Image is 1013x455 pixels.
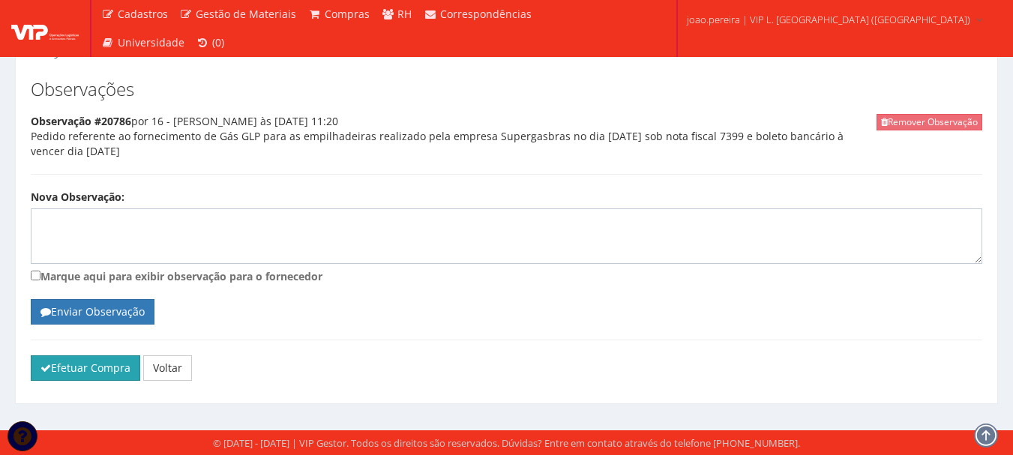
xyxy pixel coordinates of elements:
[212,35,224,49] span: (0)
[11,17,79,40] img: logo
[877,114,982,130] button: Remover Observação
[687,12,970,27] span: joao.pereira | VIP L. [GEOGRAPHIC_DATA] ([GEOGRAPHIC_DATA])
[31,190,124,205] label: Nova Observação:
[196,7,296,21] span: Gestão de Materiais
[325,7,370,21] span: Compras
[130,41,196,58] a: (+ Expandir)
[118,7,168,21] span: Cadastros
[31,299,154,325] button: Enviar Observação
[440,7,532,21] span: Correspondências
[190,28,231,57] a: (0)
[143,355,192,381] a: Voltar
[31,114,982,175] div: por 16 - [PERSON_NAME] às [DATE] 11:20 Pedido referente ao fornecimento de Gás GLP para as empilh...
[31,114,131,128] strong: Observação #20786
[31,268,982,284] label: Marque aqui para exibir observação para o fornecedor
[31,271,40,280] input: Marque aqui para exibir observação para o fornecedor
[118,35,184,49] span: Universidade
[213,436,800,451] div: © [DATE] - [DATE] | VIP Gestor. Todos os direitos são reservados. Dúvidas? Entre em contato atrav...
[31,355,140,381] button: Efetuar Compra
[397,7,412,21] span: RH
[31,79,982,99] h3: Observações
[95,28,190,57] a: Universidade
